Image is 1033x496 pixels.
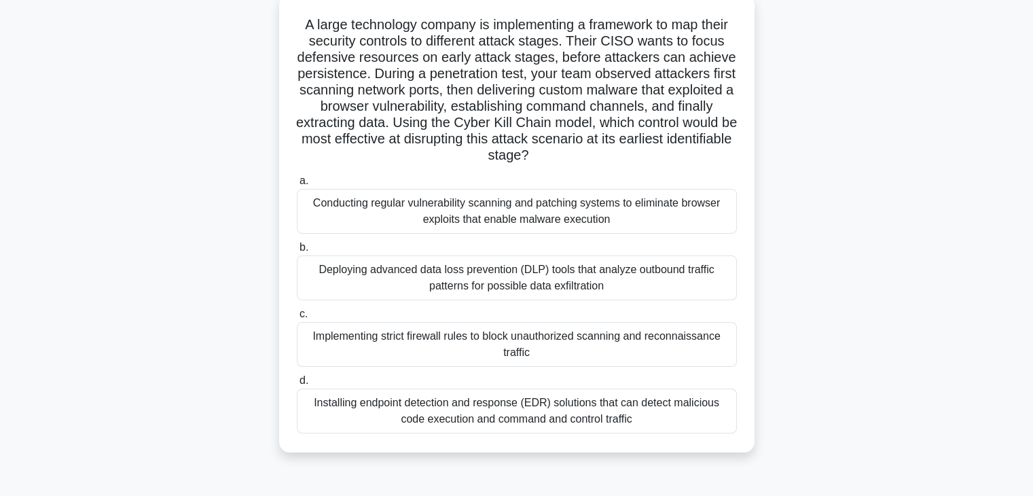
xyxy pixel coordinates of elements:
span: d. [300,374,308,386]
span: b. [300,241,308,253]
span: c. [300,308,308,319]
div: Deploying advanced data loss prevention (DLP) tools that analyze outbound traffic patterns for po... [297,255,737,300]
div: Installing endpoint detection and response (EDR) solutions that can detect malicious code executi... [297,389,737,433]
span: a. [300,175,308,186]
div: Implementing strict firewall rules to block unauthorized scanning and reconnaissance traffic [297,322,737,367]
h5: A large technology company is implementing a framework to map their security controls to differen... [295,16,738,164]
div: Conducting regular vulnerability scanning and patching systems to eliminate browser exploits that... [297,189,737,234]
